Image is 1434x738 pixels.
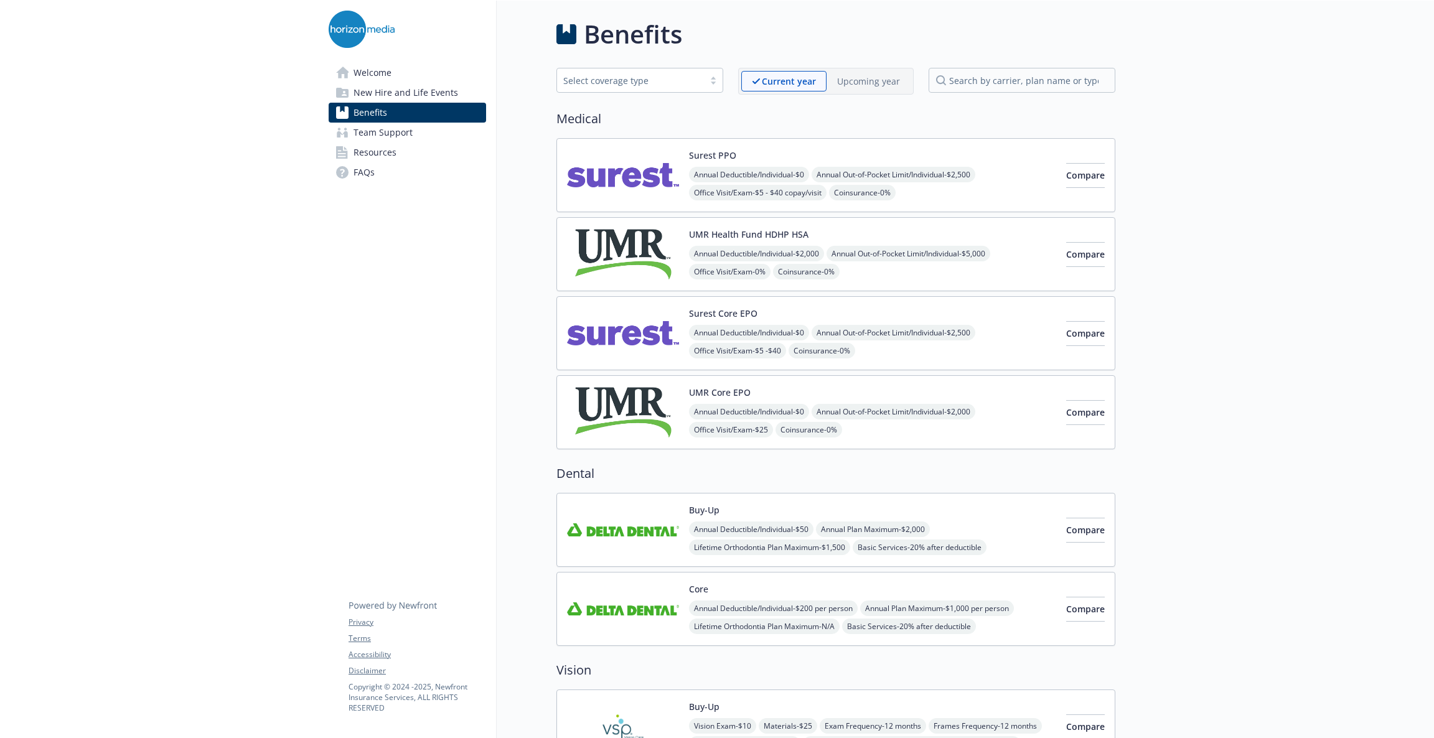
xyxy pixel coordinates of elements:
[689,422,773,437] span: Office Visit/Exam - $25
[584,16,682,53] h1: Benefits
[689,325,809,340] span: Annual Deductible/Individual - $0
[329,63,486,83] a: Welcome
[1066,400,1105,425] button: Compare
[853,539,986,555] span: Basic Services - 20% after deductible
[762,75,816,88] p: Current year
[556,110,1115,128] h2: Medical
[689,521,813,537] span: Annual Deductible/Individual - $50
[1066,169,1105,181] span: Compare
[689,149,736,162] button: Surest PPO
[329,103,486,123] a: Benefits
[1066,721,1105,732] span: Compare
[349,633,485,644] a: Terms
[1066,603,1105,615] span: Compare
[689,228,808,241] button: UMR Health Fund HDHP HSA
[329,123,486,142] a: Team Support
[689,619,840,634] span: Lifetime Orthodontia Plan Maximum - N/A
[349,617,485,628] a: Privacy
[689,185,827,200] span: Office Visit/Exam - $5 - $40 copay/visit
[354,63,391,83] span: Welcome
[827,246,990,261] span: Annual Out-of-Pocket Limit/Individual - $5,000
[354,83,458,103] span: New Hire and Life Events
[689,167,809,182] span: Annual Deductible/Individual - $0
[689,503,719,516] button: Buy-Up
[842,619,976,634] span: Basic Services - 20% after deductible
[329,83,486,103] a: New Hire and Life Events
[776,422,842,437] span: Coinsurance - 0%
[354,162,375,182] span: FAQs
[349,665,485,676] a: Disclaimer
[1066,524,1105,536] span: Compare
[829,185,896,200] span: Coinsurance - 0%
[329,162,486,182] a: FAQs
[567,386,679,439] img: UMR carrier logo
[1066,406,1105,418] span: Compare
[689,700,719,713] button: Buy-Up
[773,264,840,279] span: Coinsurance - 0%
[329,142,486,162] a: Resources
[354,142,396,162] span: Resources
[567,228,679,281] img: UMR carrier logo
[1066,321,1105,346] button: Compare
[689,404,809,419] span: Annual Deductible/Individual - $0
[689,718,756,734] span: Vision Exam - $10
[820,718,926,734] span: Exam Frequency - 12 months
[689,386,751,399] button: UMR Core EPO
[860,600,1014,616] span: Annual Plan Maximum - $1,000 per person
[816,521,930,537] span: Annual Plan Maximum - $2,000
[689,307,757,320] button: Surest Core EPO
[1066,327,1105,339] span: Compare
[563,74,698,87] div: Select coverage type
[567,582,679,635] img: Delta Dental Insurance Company carrier logo
[689,246,824,261] span: Annual Deductible/Individual - $2,000
[1066,248,1105,260] span: Compare
[689,539,850,555] span: Lifetime Orthodontia Plan Maximum - $1,500
[837,75,900,88] p: Upcoming year
[789,343,855,358] span: Coinsurance - 0%
[1066,242,1105,267] button: Compare
[689,582,708,596] button: Core
[349,681,485,713] p: Copyright © 2024 - 2025 , Newfront Insurance Services, ALL RIGHTS RESERVED
[812,325,975,340] span: Annual Out-of-Pocket Limit/Individual - $2,500
[689,600,858,616] span: Annual Deductible/Individual - $200 per person
[349,649,485,660] a: Accessibility
[1066,163,1105,188] button: Compare
[567,149,679,202] img: Surest carrier logo
[556,661,1115,680] h2: Vision
[929,68,1115,93] input: search by carrier, plan name or type
[759,718,817,734] span: Materials - $25
[812,404,975,419] span: Annual Out-of-Pocket Limit/Individual - $2,000
[1066,597,1105,622] button: Compare
[1066,518,1105,543] button: Compare
[689,343,786,358] span: Office Visit/Exam - $5 -$40
[354,103,387,123] span: Benefits
[556,464,1115,483] h2: Dental
[354,123,413,142] span: Team Support
[689,264,771,279] span: Office Visit/Exam - 0%
[812,167,975,182] span: Annual Out-of-Pocket Limit/Individual - $2,500
[929,718,1042,734] span: Frames Frequency - 12 months
[567,307,679,360] img: Surest carrier logo
[567,503,679,556] img: Delta Dental Insurance Company carrier logo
